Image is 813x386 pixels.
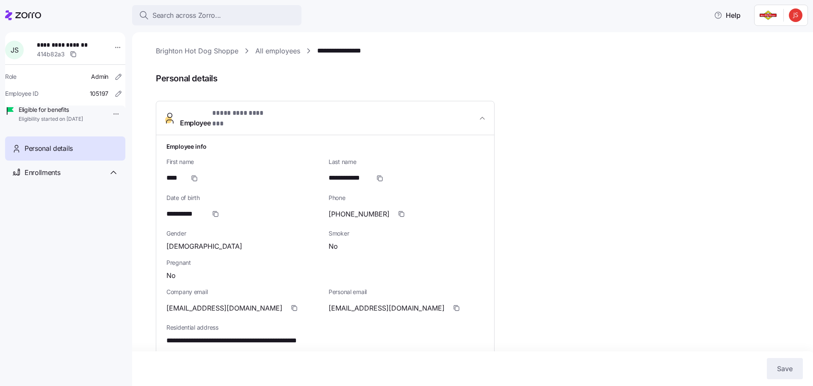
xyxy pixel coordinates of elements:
span: Eligibility started on [DATE] [19,116,83,123]
button: Help [707,7,747,24]
span: [PHONE_NUMBER] [329,209,390,219]
a: Brighton Hot Dog Shoppe [156,46,238,56]
span: Residential address [166,323,484,332]
span: [DEMOGRAPHIC_DATA] [166,241,242,252]
span: Help [714,10,741,20]
span: Company email [166,288,322,296]
span: Role [5,72,17,81]
h1: Employee info [166,142,484,151]
span: First name [166,158,322,166]
span: J S [11,47,18,53]
img: dabd418a90e87b974ad9e4d6da1f3d74 [789,8,802,22]
span: Phone [329,194,484,202]
button: Save [767,358,803,379]
span: Personal email [329,288,484,296]
span: 105197 [90,89,108,98]
span: Personal details [25,143,73,154]
a: All employees [255,46,300,56]
button: Search across Zorro... [132,5,301,25]
span: Date of birth [166,194,322,202]
span: Employee ID [5,89,39,98]
span: Smoker [329,229,484,238]
span: Last name [329,158,484,166]
span: Pregnant [166,258,484,267]
span: Admin [91,72,108,81]
span: Enrollments [25,167,60,178]
span: [EMAIL_ADDRESS][DOMAIN_NAME] [329,303,445,314]
span: Personal details [156,72,801,86]
span: No [166,270,176,281]
span: Save [777,364,793,374]
img: Employer logo [760,10,777,20]
span: Gender [166,229,322,238]
span: Employee [180,108,272,128]
span: No [329,241,338,252]
span: [EMAIL_ADDRESS][DOMAIN_NAME] [166,303,282,314]
span: Search across Zorro... [152,10,221,21]
span: 414b82a3 [37,50,65,58]
span: Eligible for benefits [19,106,83,114]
